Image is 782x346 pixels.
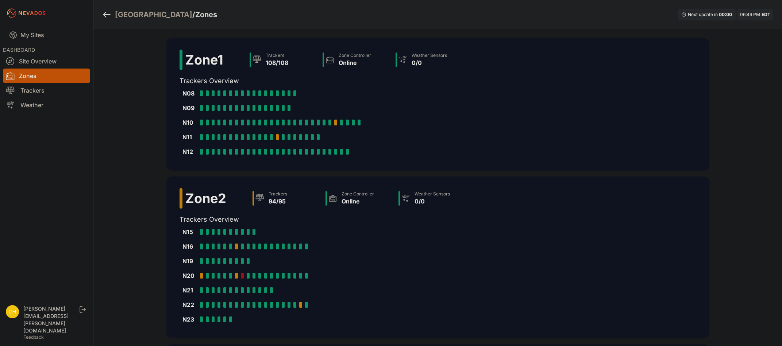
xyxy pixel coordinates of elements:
div: N22 [182,300,197,309]
h2: Zone 2 [185,191,226,206]
a: Weather Sensors0/0 [396,188,469,209]
a: My Sites [3,26,90,44]
div: [PERSON_NAME][EMAIL_ADDRESS][PERSON_NAME][DOMAIN_NAME] [23,305,78,334]
div: 0/0 [412,58,447,67]
div: N23 [182,315,197,324]
a: Trackers108/108 [247,50,320,70]
div: 00 : 00 [719,12,732,18]
div: Weather Sensors [412,53,447,58]
div: Trackers [266,53,288,58]
a: Trackers [3,83,90,98]
div: 0/0 [415,197,450,206]
a: Weather Sensors0/0 [393,50,466,70]
h2: Trackers Overview [180,76,466,86]
a: Site Overview [3,54,90,69]
h2: Zone 1 [185,53,223,67]
div: N20 [182,271,197,280]
div: Zone Controller [339,53,371,58]
div: N21 [182,286,197,295]
div: Online [342,197,374,206]
span: 06:49 PM [740,12,760,17]
div: 94/95 [269,197,287,206]
span: EDT [762,12,770,17]
div: N08 [182,89,197,98]
div: N15 [182,228,197,236]
h2: Trackers Overview [180,214,469,225]
nav: Breadcrumb [102,5,217,24]
a: Feedback [23,334,44,340]
div: N12 [182,147,197,156]
div: N10 [182,118,197,127]
div: N16 [182,242,197,251]
h3: Zones [195,9,217,20]
div: Zone Controller [342,191,374,197]
a: [GEOGRAPHIC_DATA] [115,9,192,20]
span: Next update in [688,12,718,17]
div: Weather Sensors [415,191,450,197]
img: Nevados [6,7,47,19]
a: Weather [3,98,90,112]
span: DASHBOARD [3,47,35,53]
div: N09 [182,104,197,112]
div: Trackers [269,191,287,197]
a: Zones [3,69,90,83]
div: N11 [182,133,197,141]
span: / [192,9,195,20]
div: N19 [182,257,197,265]
div: 108/108 [266,58,288,67]
a: Trackers94/95 [250,188,323,209]
div: Online [339,58,371,67]
img: chris.young@nevados.solar [6,305,19,318]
